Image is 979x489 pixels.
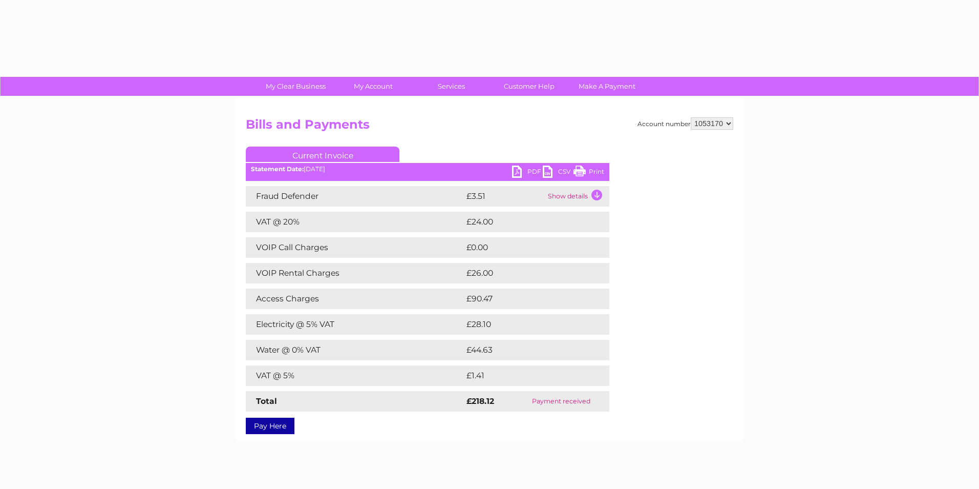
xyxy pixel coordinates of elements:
div: [DATE] [246,166,609,173]
td: £3.51 [464,186,545,207]
a: Current Invoice [246,147,399,162]
td: Show details [545,186,609,207]
a: Make A Payment [565,77,649,96]
td: £44.63 [464,340,589,360]
td: £90.47 [464,289,589,309]
td: Water @ 0% VAT [246,340,464,360]
a: Services [409,77,494,96]
a: Print [573,166,604,180]
strong: £218.12 [466,396,494,406]
a: CSV [543,166,573,180]
h2: Bills and Payments [246,117,733,137]
td: £28.10 [464,314,588,335]
strong: Total [256,396,277,406]
td: £26.00 [464,263,589,283]
td: VAT @ 20% [246,212,464,232]
a: Customer Help [487,77,571,96]
a: PDF [512,166,543,180]
td: £24.00 [464,212,589,232]
td: VOIP Call Charges [246,237,464,258]
td: £1.41 [464,365,583,386]
td: VOIP Rental Charges [246,263,464,283]
td: Fraud Defender [246,186,464,207]
a: Pay Here [246,418,294,434]
div: Account number [637,117,733,130]
a: My Account [331,77,416,96]
td: Electricity @ 5% VAT [246,314,464,335]
td: VAT @ 5% [246,365,464,386]
td: Access Charges [246,289,464,309]
a: My Clear Business [253,77,338,96]
b: Statement Date: [251,165,304,173]
td: £0.00 [464,237,586,258]
td: Payment received [514,391,609,412]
